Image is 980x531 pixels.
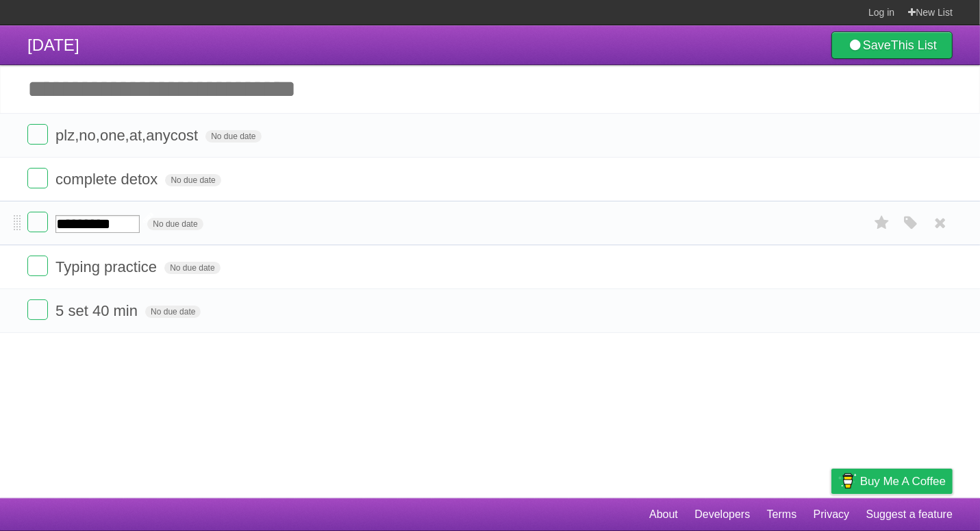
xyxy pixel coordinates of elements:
[205,130,261,143] span: No due date
[27,256,48,276] label: Done
[165,174,221,186] span: No due date
[694,502,750,528] a: Developers
[866,502,953,528] a: Suggest a feature
[55,171,161,188] span: complete detox
[27,124,48,145] label: Done
[838,469,857,493] img: Buy me a coffee
[164,262,220,274] span: No due date
[147,218,203,230] span: No due date
[55,302,141,319] span: 5 set 40 min
[831,469,953,494] a: Buy me a coffee
[814,502,849,528] a: Privacy
[27,212,48,232] label: Done
[869,212,895,234] label: Star task
[55,258,160,275] span: Typing practice
[860,469,946,493] span: Buy me a coffee
[27,299,48,320] label: Done
[649,502,678,528] a: About
[767,502,797,528] a: Terms
[831,32,953,59] a: SaveThis List
[891,38,937,52] b: This List
[27,168,48,188] label: Done
[55,127,201,144] span: plz,no,one,at,anycost
[145,306,201,318] span: No due date
[27,36,79,54] span: [DATE]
